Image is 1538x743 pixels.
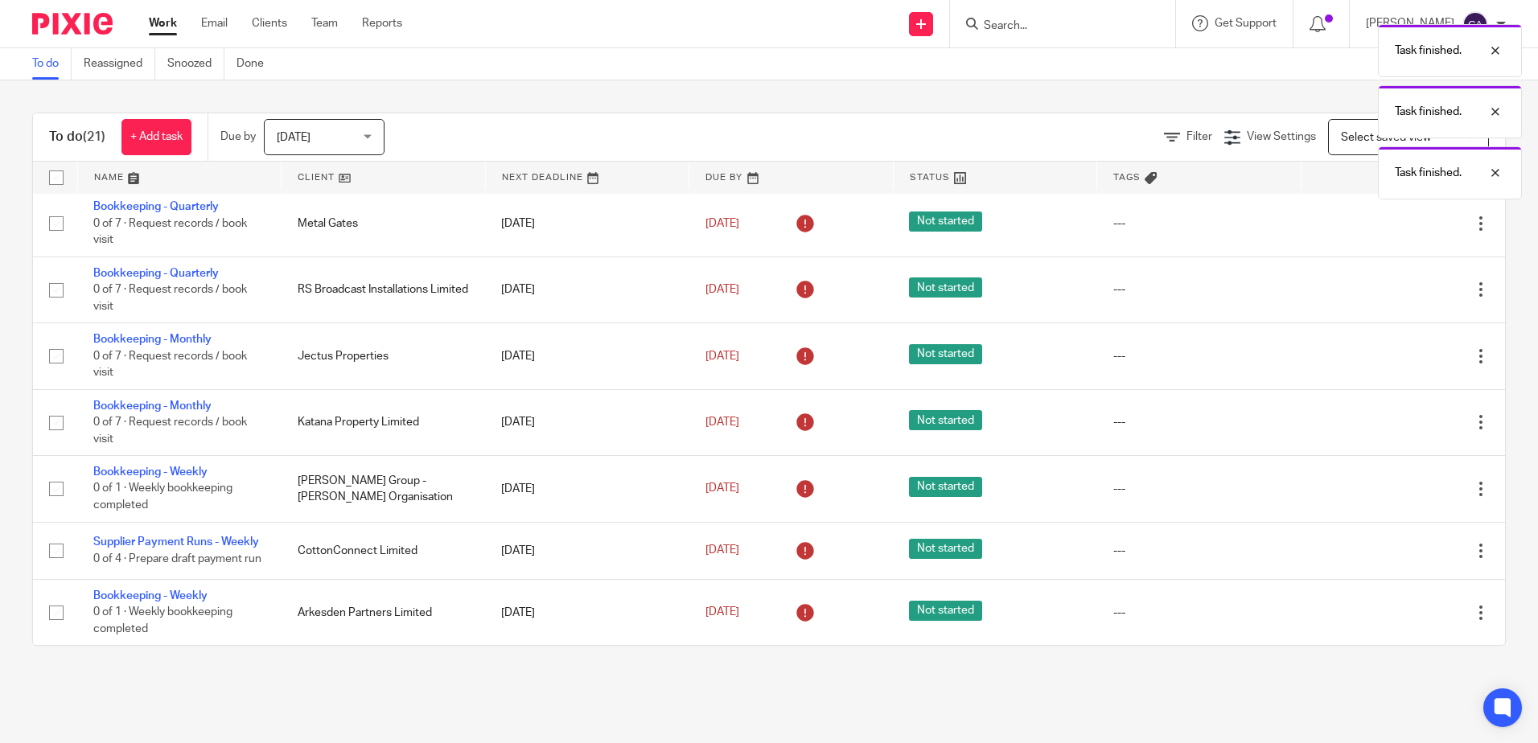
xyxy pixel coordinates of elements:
[705,351,739,362] span: [DATE]
[32,13,113,35] img: Pixie
[220,129,256,145] p: Due by
[282,522,486,579] td: CottonConnect Limited
[705,483,739,495] span: [DATE]
[485,257,689,322] td: [DATE]
[93,607,232,635] span: 0 of 1 · Weekly bookkeeping completed
[93,201,219,212] a: Bookkeeping - Quarterly
[32,48,72,80] a: To do
[909,277,982,298] span: Not started
[282,257,486,322] td: RS Broadcast Installations Limited
[282,580,486,646] td: Arkesden Partners Limited
[1395,165,1462,181] p: Task finished.
[93,351,247,379] span: 0 of 7 · Request records / book visit
[121,119,191,155] a: + Add task
[84,48,155,80] a: Reassigned
[282,456,486,522] td: [PERSON_NAME] Group - [PERSON_NAME] Organisation
[1113,605,1285,621] div: ---
[93,590,208,601] a: Bookkeeping - Weekly
[485,191,689,257] td: [DATE]
[485,456,689,522] td: [DATE]
[909,410,982,430] span: Not started
[93,466,208,478] a: Bookkeeping - Weekly
[93,268,219,279] a: Bookkeeping - Quarterly
[705,284,739,295] span: [DATE]
[909,539,982,559] span: Not started
[149,15,177,31] a: Work
[909,211,982,232] span: Not started
[362,15,402,31] a: Reports
[282,191,486,257] td: Metal Gates
[1113,543,1285,559] div: ---
[93,483,232,511] span: 0 of 1 · Weekly bookkeeping completed
[705,607,739,618] span: [DATE]
[909,477,982,497] span: Not started
[311,15,338,31] a: Team
[93,400,212,412] a: Bookkeeping - Monthly
[93,553,261,564] span: 0 of 4 · Prepare draft payment run
[236,48,276,80] a: Done
[1113,348,1285,364] div: ---
[93,284,247,312] span: 0 of 7 · Request records / book visit
[909,344,982,364] span: Not started
[1395,104,1462,120] p: Task finished.
[485,323,689,389] td: [DATE]
[1113,281,1285,298] div: ---
[485,580,689,646] td: [DATE]
[93,218,247,246] span: 0 of 7 · Request records / book visit
[252,15,287,31] a: Clients
[1113,481,1285,497] div: ---
[705,417,739,428] span: [DATE]
[485,389,689,455] td: [DATE]
[93,417,247,445] span: 0 of 7 · Request records / book visit
[1113,216,1285,232] div: ---
[282,389,486,455] td: Katana Property Limited
[1113,414,1285,430] div: ---
[49,129,105,146] h1: To do
[167,48,224,80] a: Snoozed
[909,601,982,621] span: Not started
[83,130,105,143] span: (21)
[705,218,739,229] span: [DATE]
[277,132,310,143] span: [DATE]
[1462,11,1488,37] img: svg%3E
[1395,43,1462,59] p: Task finished.
[93,334,212,345] a: Bookkeeping - Monthly
[705,545,739,556] span: [DATE]
[485,522,689,579] td: [DATE]
[201,15,228,31] a: Email
[282,323,486,389] td: Jectus Properties
[93,536,259,548] a: Supplier Payment Runs - Weekly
